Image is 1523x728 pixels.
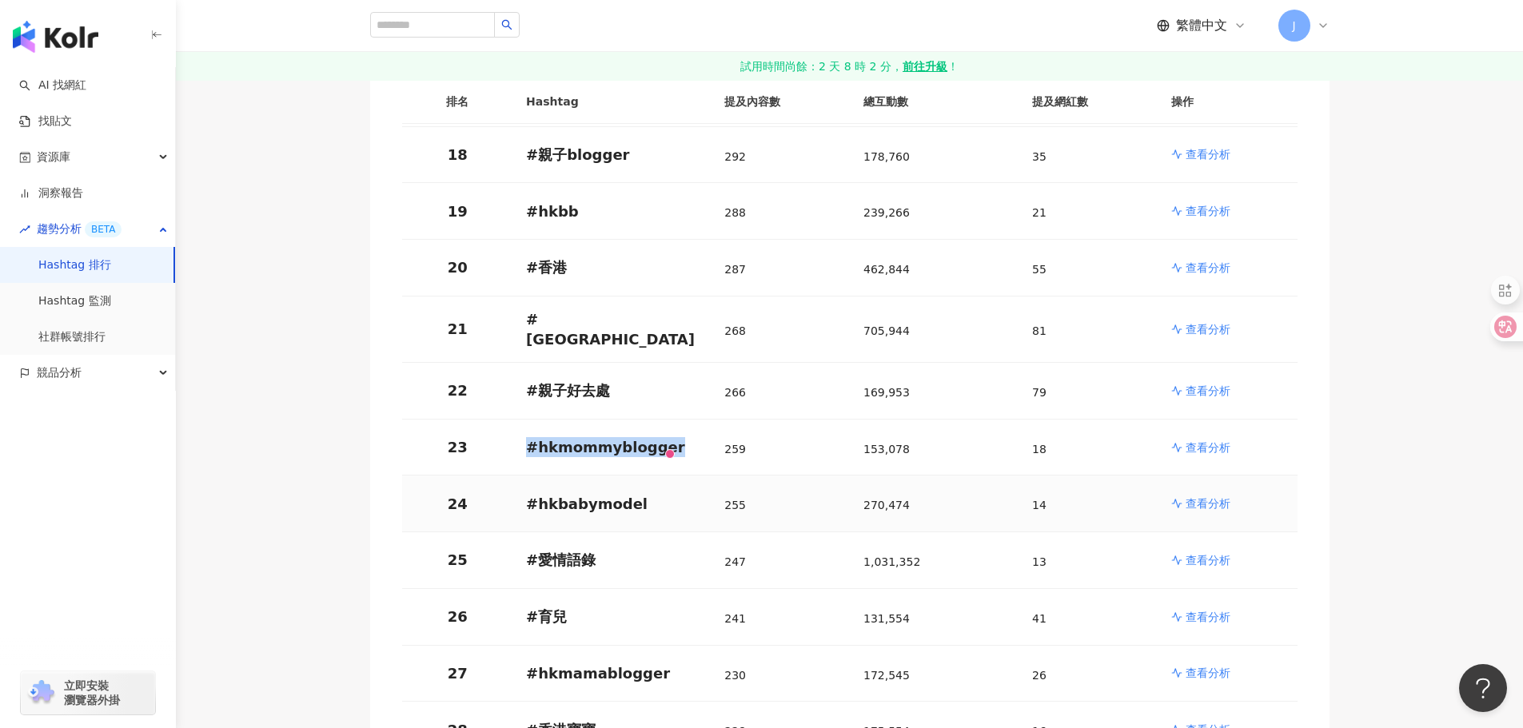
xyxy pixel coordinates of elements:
[1186,495,1230,511] p: 查看分析
[1171,146,1285,162] a: 查看分析
[1171,203,1285,219] a: 查看分析
[1292,17,1295,34] span: J
[526,309,699,349] p: # [GEOGRAPHIC_DATA]
[37,211,122,247] span: 趨勢分析
[1171,440,1285,455] a: 查看分析
[863,669,910,682] span: 172,545
[526,494,699,514] p: # hkbabymodel
[1171,665,1285,681] a: 查看分析
[1171,321,1285,337] a: 查看分析
[724,206,746,219] span: 288
[863,324,910,337] span: 705,944
[526,257,699,277] p: # 香港
[1032,263,1047,276] span: 55
[724,386,746,399] span: 266
[526,607,699,627] p: # 育兒
[415,257,501,277] p: 20
[19,113,72,129] a: 找貼文
[1032,324,1047,337] span: 81
[19,224,30,235] span: rise
[37,355,82,391] span: 競品分析
[1186,609,1230,625] p: 查看分析
[1186,146,1230,162] p: 查看分析
[176,52,1523,81] a: 試用時間尚餘：2 天 8 時 2 分，前往升級！
[19,78,86,93] a: searchAI 找網紅
[1186,260,1230,276] p: 查看分析
[501,19,512,30] span: search
[712,80,851,124] th: 提及內容數
[1171,609,1285,625] a: 查看分析
[1186,383,1230,399] p: 查看分析
[1171,383,1285,399] a: 查看分析
[724,669,746,682] span: 230
[863,263,910,276] span: 462,844
[863,206,910,219] span: 239,266
[415,663,501,683] p: 27
[1186,552,1230,568] p: 查看分析
[37,139,70,175] span: 資源庫
[724,150,746,163] span: 292
[724,324,746,337] span: 268
[1032,555,1047,568] span: 13
[526,145,699,165] p: # 親子blogger
[38,329,106,345] a: 社群帳號排行
[1171,495,1285,511] a: 查看分析
[38,257,111,273] a: Hashtag 排行
[38,293,111,309] a: Hashtag 監測
[1032,443,1047,455] span: 18
[526,663,699,683] p: # hkmamablogger
[526,437,699,457] p: # hkmommyblogger
[724,263,746,276] span: 287
[26,680,57,706] img: chrome extension
[724,612,746,625] span: 241
[1158,80,1298,124] th: 操作
[415,550,501,570] p: 25
[1032,612,1047,625] span: 41
[724,499,746,511] span: 255
[415,145,501,165] p: 18
[513,80,712,124] th: Hashtag
[526,550,699,570] p: # 愛情語錄
[863,443,910,455] span: 153,078
[863,555,920,568] span: 1,031,352
[1032,206,1047,219] span: 21
[1186,440,1230,455] p: 查看分析
[863,386,910,399] span: 169,953
[1171,552,1285,568] a: 查看分析
[415,319,501,339] p: 21
[724,555,746,568] span: 247
[863,612,910,625] span: 131,554
[415,494,501,514] p: 24
[415,607,501,627] p: 26
[851,80,1019,124] th: 總互動數
[19,185,83,201] a: 洞察報告
[1459,664,1507,712] iframe: Help Scout Beacon - Open
[85,221,122,237] div: BETA
[402,80,514,124] th: 排名
[1032,150,1047,163] span: 35
[1171,260,1285,276] a: 查看分析
[1032,669,1047,682] span: 26
[1176,17,1227,34] span: 繁體中文
[526,201,699,221] p: # hkbb
[526,380,699,400] p: # 親子好去處
[13,21,98,53] img: logo
[1032,386,1047,399] span: 79
[1032,499,1047,511] span: 14
[415,201,501,221] p: 19
[64,678,120,707] span: 立即安裝 瀏覽器外掛
[415,380,501,400] p: 22
[863,499,910,511] span: 270,474
[21,671,155,714] a: chrome extension立即安裝 瀏覽器外掛
[1186,321,1230,337] p: 查看分析
[863,150,910,163] span: 178,760
[1186,665,1230,681] p: 查看分析
[415,437,501,457] p: 23
[1019,80,1158,124] th: 提及網紅數
[903,58,947,74] strong: 前往升級
[724,443,746,455] span: 259
[1186,203,1230,219] p: 查看分析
